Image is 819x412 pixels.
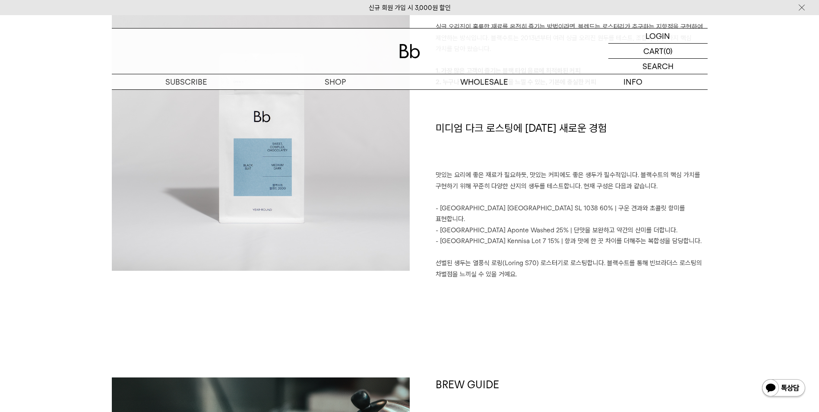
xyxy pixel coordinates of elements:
[436,236,708,247] p: - [GEOGRAPHIC_DATA] Kennisa Lot 7 15% | 향과 맛에 한 끗 차이를 더해주는 복합성을 담당합니다.
[608,29,708,44] a: LOGIN
[399,44,420,58] img: 로고
[436,225,708,236] p: - [GEOGRAPHIC_DATA] Aponte Washed 25% | 단맛을 보완하고 약간의 산미를 더합니다.
[261,74,410,89] a: SHOP
[761,378,806,399] img: 카카오톡 채널 1:1 채팅 버튼
[664,44,673,58] p: (0)
[369,4,451,12] a: 신규 회원 가입 시 3,000원 할인
[643,44,664,58] p: CART
[410,74,559,89] p: WHOLESALE
[436,258,708,280] p: 선별된 생두는 열풍식 로링(Loring S70) 로스터기로 로스팅합니다. 블랙수트를 통해 빈브라더스 로스팅의 차별점을 느끼실 수 있을 거예요.
[436,203,708,225] p: - [GEOGRAPHIC_DATA] [GEOGRAPHIC_DATA] SL 1038 60% | 구운 견과와 초콜릿 향미를 표현합니다.
[608,44,708,59] a: CART (0)
[645,29,670,43] p: LOGIN
[559,74,708,89] p: INFO
[642,59,674,74] p: SEARCH
[436,121,708,170] h1: 미디엄 다크 로스팅에 [DATE] 새로운 경험
[112,74,261,89] a: SUBSCRIBE
[436,170,708,192] p: 맛있는 요리에 좋은 재료가 필요하듯, 맛있는 커피에도 좋은 생두가 필수적입니다. 블랙수트의 핵심 가치를 구현하기 위해 꾸준히 다양한 산지의 생두를 테스트합니다. 현재 구성은 ...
